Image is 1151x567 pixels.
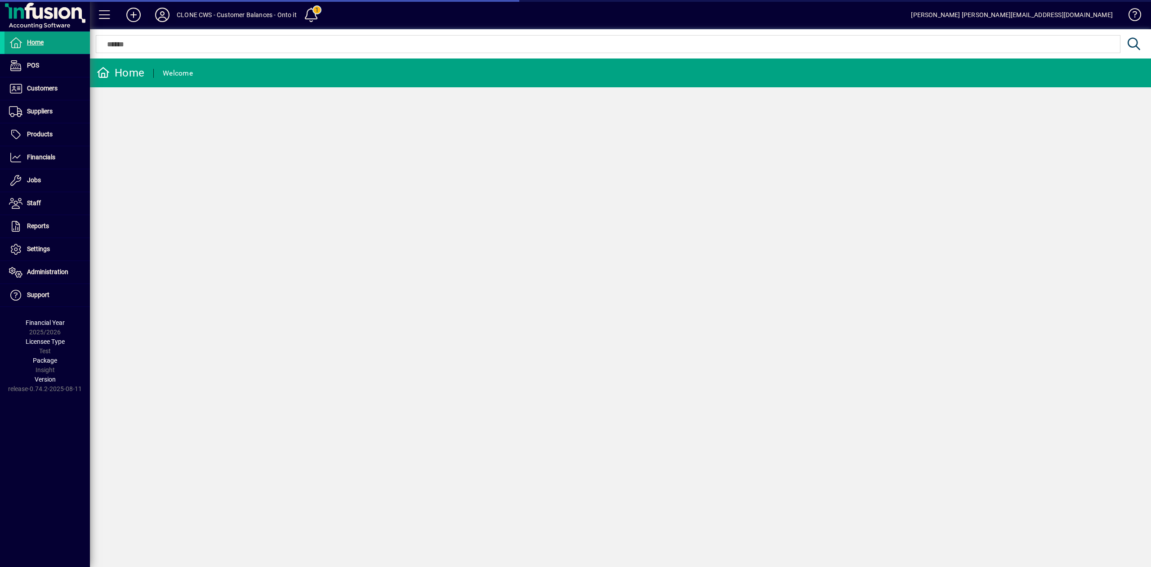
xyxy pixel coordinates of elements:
[27,85,58,92] span: Customers
[4,192,90,215] a: Staff
[27,153,55,161] span: Financials
[97,66,144,80] div: Home
[4,146,90,169] a: Financials
[27,108,53,115] span: Suppliers
[4,54,90,77] a: POS
[1122,2,1140,31] a: Knowledge Base
[27,39,44,46] span: Home
[26,338,65,345] span: Licensee Type
[27,62,39,69] span: POS
[911,8,1113,22] div: [PERSON_NAME] [PERSON_NAME][EMAIL_ADDRESS][DOMAIN_NAME]
[27,222,49,229] span: Reports
[4,238,90,261] a: Settings
[27,245,50,252] span: Settings
[4,261,90,283] a: Administration
[148,7,177,23] button: Profile
[4,215,90,238] a: Reports
[4,123,90,146] a: Products
[163,66,193,81] div: Welcome
[4,77,90,100] a: Customers
[27,199,41,207] span: Staff
[27,291,49,298] span: Support
[35,376,56,383] span: Version
[4,284,90,306] a: Support
[119,7,148,23] button: Add
[4,100,90,123] a: Suppliers
[33,357,57,364] span: Package
[27,176,41,184] span: Jobs
[27,268,68,275] span: Administration
[26,319,65,326] span: Financial Year
[4,169,90,192] a: Jobs
[177,8,297,22] div: CLONE CWS - Customer Balances - Onto it
[27,130,53,138] span: Products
